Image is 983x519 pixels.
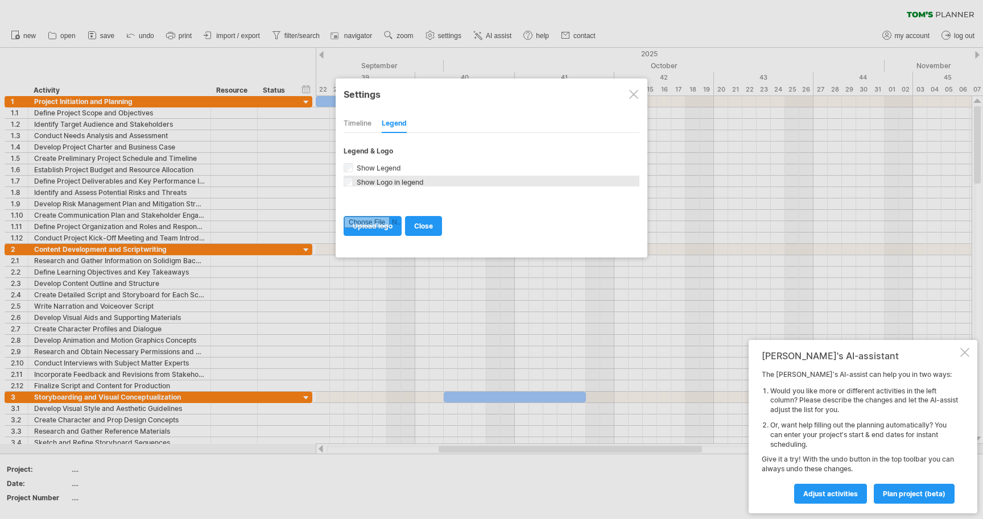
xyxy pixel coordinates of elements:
[344,84,639,104] div: Settings
[344,115,371,133] div: Timeline
[770,387,958,415] li: Would you like more or different activities in the left column? Please describe the changes and l...
[382,115,407,133] div: Legend
[354,164,401,172] span: Show Legend
[762,370,958,503] div: The [PERSON_NAME]'s AI-assist can help you in two ways: Give it a try! With the undo button in th...
[794,484,867,504] a: Adjust activities
[405,216,442,236] a: close
[874,484,955,504] a: plan project (beta)
[344,147,639,155] div: Legend & Logo
[344,216,402,236] a: upload logo
[354,178,424,186] span: Show Logo in legend
[353,222,393,230] span: upload logo
[883,489,945,498] span: plan project (beta)
[414,222,433,230] span: close
[770,421,958,449] li: Or, want help filling out the planning automatically? You can enter your project's start & end da...
[762,350,958,362] div: [PERSON_NAME]'s AI-assistant
[803,489,858,498] span: Adjust activities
